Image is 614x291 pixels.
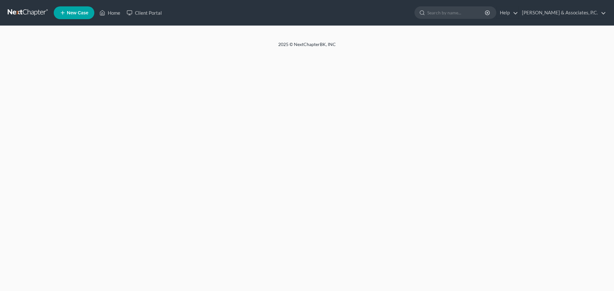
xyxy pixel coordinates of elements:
div: 2025 © NextChapterBK, INC [125,41,489,53]
a: Client Portal [123,7,165,19]
a: [PERSON_NAME] & Associates, P.C. [519,7,606,19]
span: New Case [67,11,88,15]
input: Search by name... [427,7,486,19]
a: Help [497,7,518,19]
a: Home [96,7,123,19]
